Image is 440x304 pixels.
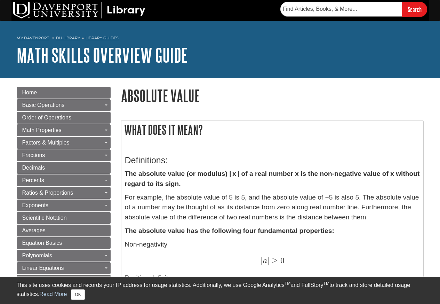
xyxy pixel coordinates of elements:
[17,212,111,224] a: Scientific Notation
[17,174,111,186] a: Percents
[86,36,119,40] a: Library Guides
[17,200,111,211] a: Exponents
[17,33,424,45] nav: breadcrumb
[323,281,329,286] sup: TM
[56,36,80,40] a: DU Library
[22,190,73,196] span: Ratios & Proportions
[17,87,111,99] a: Home
[270,256,278,265] span: ≥
[39,291,67,297] a: Read More
[17,237,111,249] a: Equation Basics
[17,275,111,287] a: Absolute Value
[125,155,420,165] h3: Definitions:
[121,87,424,104] h1: Absolute Value
[285,281,290,286] sup: TM
[22,240,62,246] span: Equation Basics
[17,112,111,124] a: Order of Operations
[22,127,62,133] span: Math Properties
[22,177,44,183] span: Percents
[121,120,423,139] h2: What does it mean?
[17,262,111,274] a: Linear Equations
[22,215,67,221] span: Scientific Notation
[22,265,64,271] span: Linear Equations
[22,140,70,146] span: Factors & Multiples
[22,252,52,258] span: Polynomials
[263,257,267,265] span: a
[17,35,49,41] a: My Davenport
[402,2,427,17] input: Search
[17,124,111,136] a: Math Properties
[17,44,188,66] a: Math Skills Overview Guide
[22,165,45,171] span: Decimals
[22,152,45,158] span: Fractions
[13,2,145,18] img: DU Library
[17,149,111,161] a: Fractions
[280,2,427,17] form: Searches DU Library's articles, books, and more
[17,99,111,111] a: Basic Operations
[71,289,85,300] button: Close
[22,89,37,95] span: Home
[280,2,402,16] input: Find Articles, Books, & More...
[125,227,334,234] strong: The absolute value has the following four fundamental properties:
[125,170,420,187] strong: The absolute value (or modulus) | x | of a real number x is the non-negative value of x without r...
[17,187,111,199] a: Ratios & Proportions
[22,115,71,120] span: Order of Operations
[17,137,111,149] a: Factors & Multiples
[17,225,111,236] a: Averages
[22,102,65,108] span: Basic Operations
[17,281,424,300] div: This site uses cookies and records your IP address for usage statistics. Additionally, we use Goo...
[22,202,49,208] span: Exponents
[17,250,111,262] a: Polynomials
[125,193,420,223] p: For example, the absolute value of 5 is 5, and the absolute value of −5 is also 5. The absolute v...
[261,256,263,265] span: |
[267,256,270,265] span: |
[22,227,46,233] span: Averages
[17,162,111,174] a: Decimals
[278,256,285,265] span: 0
